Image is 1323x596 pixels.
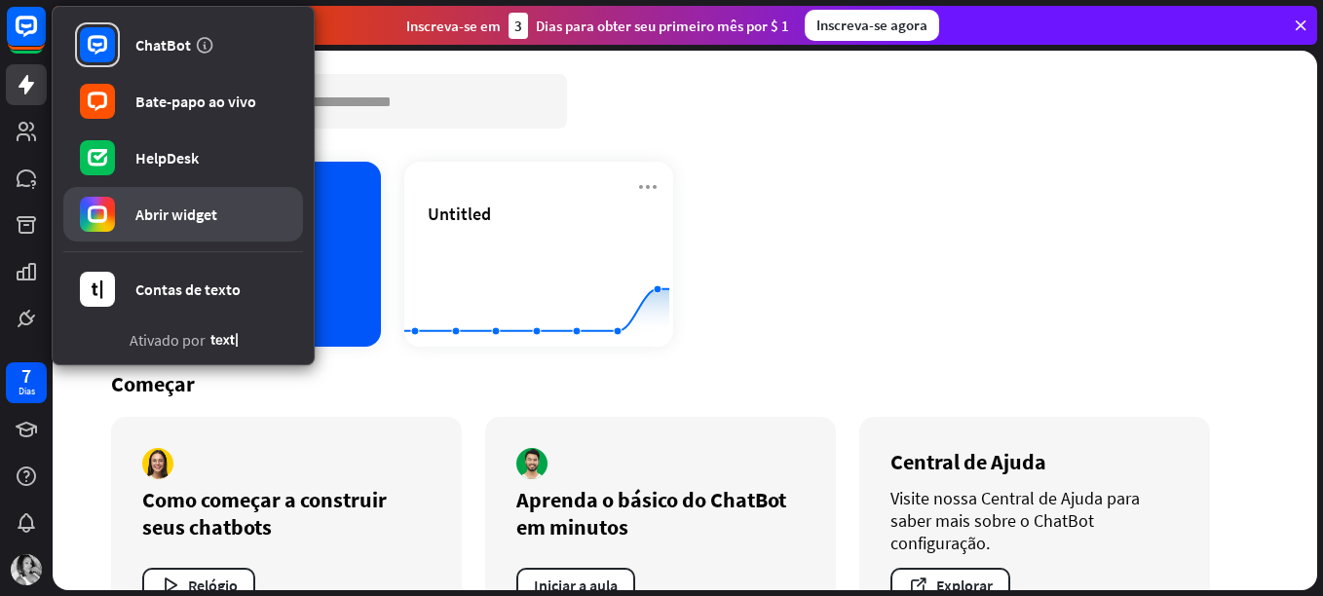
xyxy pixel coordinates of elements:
[516,448,548,479] img: autor
[188,576,238,595] font: Relógio
[16,8,74,66] button: Abra o widget de bate-papo do LiveChat
[936,576,993,595] font: Explorar
[536,17,789,35] font: Dias para obter seu primeiro mês por $ 1
[406,17,501,35] font: Inscreva-se em
[890,487,1179,554] div: Visite nossa Central de Ajuda para saber mais sobre o ChatBot configuração.
[142,448,173,479] img: autor
[509,13,528,39] div: 3
[428,203,491,225] span: Untitled
[6,362,47,403] a: 7 Dias
[805,10,939,41] div: Inscreva-se agora
[19,385,35,398] div: Dias
[111,370,1259,397] div: Começar
[21,367,31,385] div: 7
[890,448,1179,475] div: Central de Ajuda
[142,486,431,540] div: Como começar a construir seus chatbots
[516,486,805,540] div: Aprenda o básico do ChatBot em minutos
[534,576,618,595] font: Iniciar a aula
